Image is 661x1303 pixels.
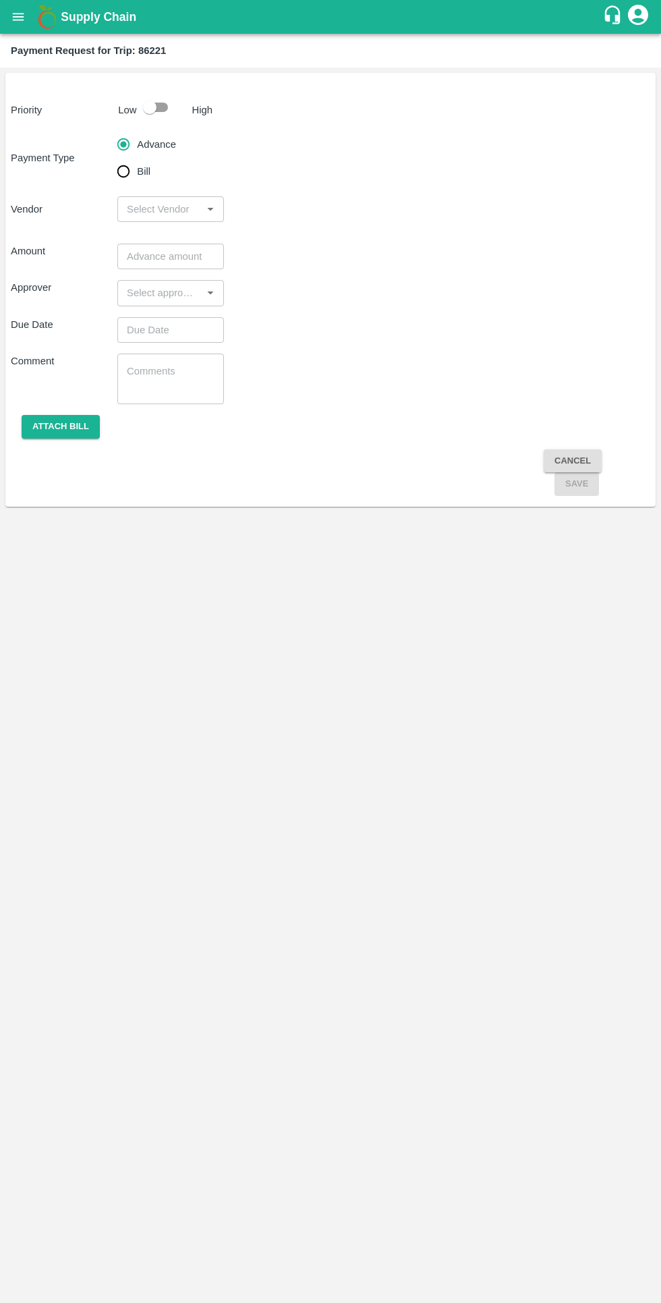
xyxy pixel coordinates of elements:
[544,449,602,473] button: Cancel
[11,280,117,295] p: Approver
[11,317,117,332] p: Due Date
[11,150,117,165] p: Payment Type
[137,164,150,179] span: Bill
[626,3,650,31] div: account of current user
[11,103,113,117] p: Priority
[61,10,136,24] b: Supply Chain
[137,137,176,152] span: Advance
[192,103,213,117] p: High
[11,45,166,56] b: Payment Request for Trip: 86221
[61,7,602,26] a: Supply Chain
[11,354,117,368] p: Comment
[117,317,214,343] input: Choose date
[22,415,100,439] button: Attach bill
[202,284,219,302] button: Open
[118,103,136,117] p: Low
[121,200,198,218] input: Select Vendor
[202,200,219,218] button: Open
[34,3,61,30] img: logo
[3,1,34,32] button: open drawer
[121,284,198,302] input: Select approver
[117,244,224,269] input: Advance amount
[11,244,117,258] p: Amount
[11,202,117,217] p: Vendor
[602,5,626,29] div: customer-support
